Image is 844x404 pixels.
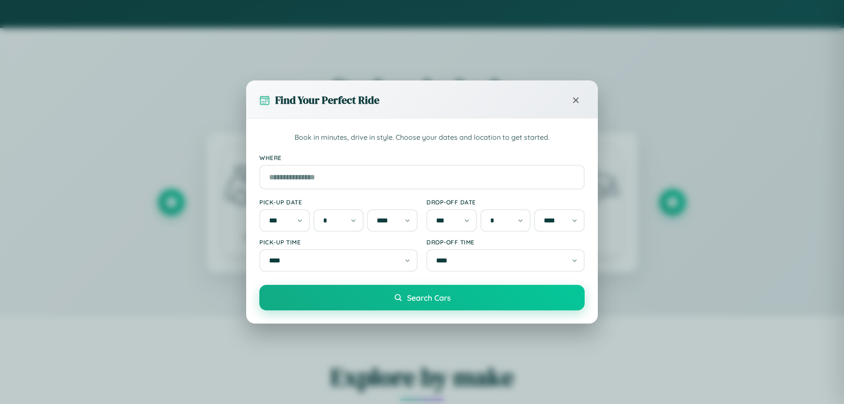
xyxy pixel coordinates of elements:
[259,132,585,143] p: Book in minutes, drive in style. Choose your dates and location to get started.
[275,93,379,107] h3: Find Your Perfect Ride
[426,198,585,206] label: Drop-off Date
[259,285,585,310] button: Search Cars
[259,198,418,206] label: Pick-up Date
[259,154,585,161] label: Where
[407,293,451,302] span: Search Cars
[426,238,585,246] label: Drop-off Time
[259,238,418,246] label: Pick-up Time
